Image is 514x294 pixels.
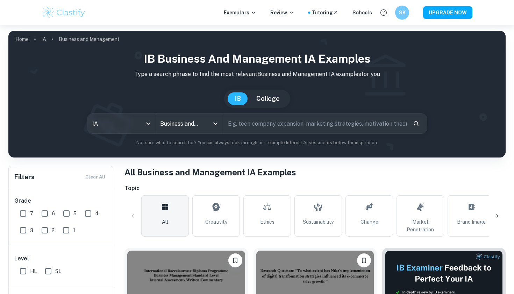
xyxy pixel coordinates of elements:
p: Exemplars [224,9,256,16]
img: profile cover [8,31,506,157]
p: Type a search phrase to find the most relevant Business and Management IA examples for you [14,70,500,78]
span: 7 [30,210,33,217]
span: 3 [30,226,33,234]
a: Home [15,34,29,44]
button: Bookmark [357,253,371,267]
button: Bookmark [228,253,242,267]
h6: Topic [124,184,506,192]
h6: Filters [14,172,35,182]
button: Help and Feedback [378,7,390,19]
h1: IB Business and Management IA examples [14,50,500,67]
span: Change [360,218,378,226]
p: Review [270,9,294,16]
span: 2 [52,226,55,234]
span: All [162,218,168,226]
img: Clastify logo [42,6,86,20]
h6: SK [398,9,406,16]
span: Ethics [260,218,274,226]
span: Brand Image [457,218,486,226]
a: Schools [352,9,372,16]
a: IA [41,34,46,44]
span: Creativity [205,218,227,226]
button: Search [410,118,422,129]
h6: Grade [14,197,108,205]
p: Business and Management [59,35,120,43]
span: Market Penetration [400,218,441,233]
span: 5 [73,210,77,217]
button: College [249,92,287,105]
button: SK [395,6,409,20]
span: SL [55,267,61,275]
button: Open [210,119,220,128]
input: E.g. tech company expansion, marketing strategies, motivation theories... [223,114,407,133]
p: Not sure what to search for? You can always look through our example Internal Assessments below f... [14,139,500,146]
div: IA [87,114,155,133]
h6: Level [14,254,108,263]
span: 1 [73,226,75,234]
h1: All Business and Management IA Examples [124,166,506,178]
span: HL [30,267,37,275]
span: Sustainability [303,218,334,226]
button: UPGRADE NOW [423,6,472,19]
a: Tutoring [312,9,338,16]
span: 6 [52,210,55,217]
button: IB [228,92,248,105]
span: 4 [95,210,99,217]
